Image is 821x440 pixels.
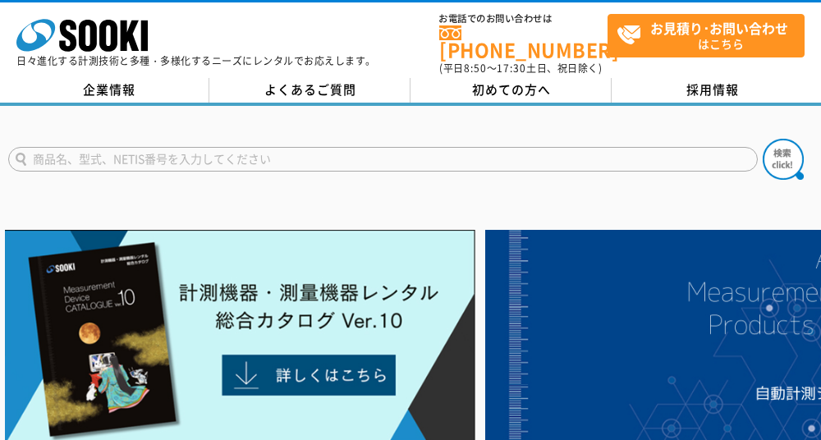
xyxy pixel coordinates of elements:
[439,14,608,24] span: お電話でのお問い合わせは
[617,15,804,56] span: はこちら
[8,147,758,172] input: 商品名、型式、NETIS番号を入力してください
[763,139,804,180] img: btn_search.png
[209,78,410,103] a: よくあるご質問
[410,78,612,103] a: 初めての方へ
[608,14,805,57] a: お見積り･お問い合わせはこちら
[612,78,813,103] a: 採用情報
[650,18,788,38] strong: お見積り･お問い合わせ
[497,61,526,76] span: 17:30
[464,61,487,76] span: 8:50
[439,61,602,76] span: (平日 ～ 土日、祝日除く)
[439,25,608,59] a: [PHONE_NUMBER]
[16,56,376,66] p: 日々進化する計測技術と多種・多様化するニーズにレンタルでお応えします。
[8,78,209,103] a: 企業情報
[472,80,551,99] span: 初めての方へ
